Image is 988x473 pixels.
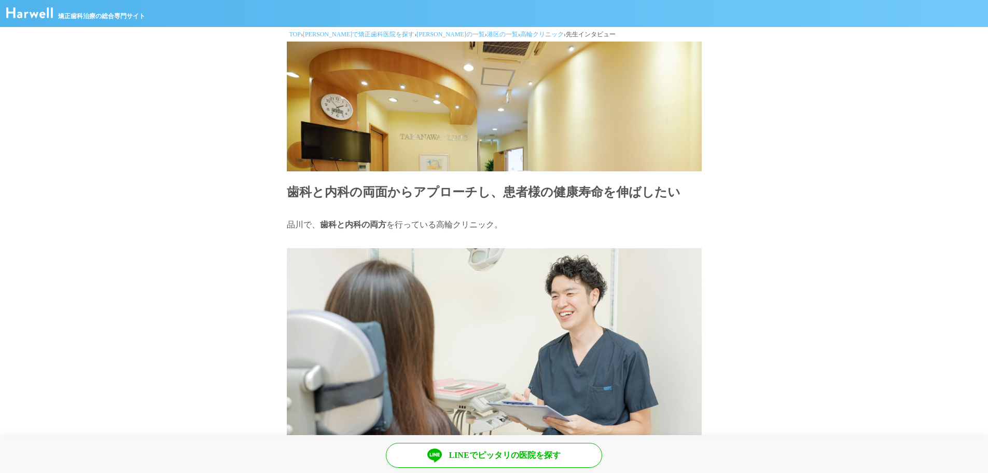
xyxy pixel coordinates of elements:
[287,42,702,171] img: 高輪クリニック_アイキャッチ
[287,27,702,42] div: › › › › ›
[303,31,414,38] a: [PERSON_NAME]で矯正歯科医院を探す
[287,183,702,201] h1: 歯科と内科の両面からアプローチし、患者様の健康寿命を伸ばしたい
[289,31,301,38] a: TOP
[6,11,53,20] a: ハーウェル
[58,11,145,21] span: 矯正歯科治療の総合専門サイト
[487,31,518,38] a: 港区の一覧
[566,31,616,38] span: 先生インタビュー
[416,31,484,38] a: [PERSON_NAME]の一覧
[287,248,702,435] img: 歯科医師_会田先生_問診中
[520,31,564,38] a: 高輪クリニック
[287,217,702,233] p: 品川で、 を行っている高輪クリニック。
[386,443,602,468] a: LINEでピッタリの医院を探す
[6,7,53,18] img: ハーウェル
[320,220,386,229] strong: 歯科と内科の両方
